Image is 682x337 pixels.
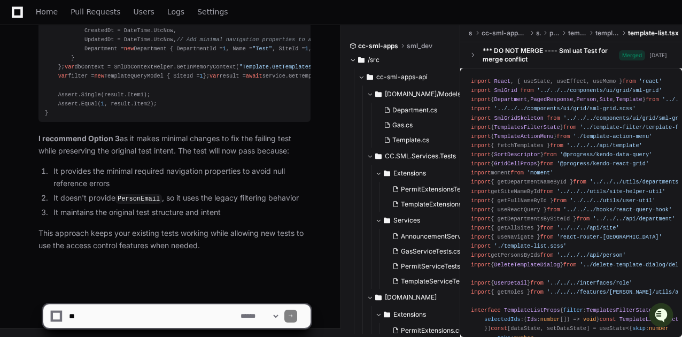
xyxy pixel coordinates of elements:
[550,142,563,149] span: from
[521,87,534,94] span: from
[536,29,540,37] span: src
[65,64,74,70] span: var
[547,279,632,286] span: '../../../interfaces/role'
[557,225,619,231] span: '../../../api/site'
[560,151,653,158] span: '@progress/kendo-data-query'
[573,133,652,139] span: './template-action-menu'
[494,133,553,139] span: TemplateActionMenu
[471,78,491,85] span: import
[593,216,675,222] span: '../../../api/department'
[483,47,619,64] div: *** DO NOT MERGE ---- Sml uat Test for merge conflict
[101,101,104,107] span: 1
[540,188,554,194] span: from
[305,45,308,52] span: 1
[350,51,452,68] button: /src
[358,42,398,50] span: cc-sml-apps
[547,114,560,121] span: from
[239,64,423,70] span: "Template.GetTemplatesAsync_Returns_Templates_And_Count"
[252,45,272,52] span: "Test"
[134,9,154,15] span: Users
[563,124,577,130] span: from
[471,114,491,121] span: import
[600,96,613,103] span: Site
[494,105,635,112] span: '../../../components/ui/grid/sml-grid.scss'
[124,45,134,52] span: new
[388,244,480,259] button: GasServiceTests.cs
[358,68,461,86] button: cc-sml-apps-api
[38,134,120,143] strong: I recommend Option 3
[540,160,554,167] span: from
[540,234,554,240] span: from
[210,73,219,79] span: var
[384,214,390,227] svg: Directory
[379,103,463,118] button: Department.cs
[388,229,480,244] button: AnnouncementServiceTests.cs
[385,90,461,98] span: [DOMAIN_NAME]/Models
[639,78,662,85] span: 'react'
[471,279,491,286] span: import
[392,121,413,129] span: Gas.cs
[471,261,491,267] span: import
[595,29,619,37] span: template-list
[540,225,554,231] span: from
[471,179,491,185] span: import
[623,78,636,85] span: from
[71,9,120,15] span: Pull Requests
[401,262,469,271] span: PermitServiceTests.cs
[115,194,162,204] code: PersonEmail
[471,225,491,231] span: import
[197,9,228,15] span: Settings
[358,53,365,66] svg: Directory
[557,252,626,258] span: '../../../api/person'
[471,197,491,203] span: import
[549,29,560,37] span: pages
[494,160,537,167] span: GridCellProps
[50,165,311,190] li: It provides the minimal required navigation properties to avoid null reference errors
[384,167,390,180] svg: Directory
[576,216,590,222] span: from
[392,106,437,114] span: Department.cs
[36,9,58,15] span: Home
[401,185,478,194] span: PermitExtensionsTests.cs
[563,261,577,267] span: from
[471,133,491,139] span: import
[407,42,432,50] span: sml_dev
[376,73,428,81] span: cc-sml-apps-api
[648,302,677,331] iframe: Open customer support
[379,118,463,133] button: Gas.cs
[494,96,527,103] span: Department
[182,83,195,96] button: Start new chat
[50,206,311,219] li: It maintains the original test structure and intent
[75,112,129,120] a: Powered byPylon
[36,80,175,90] div: Start new chat
[367,86,469,103] button: [DOMAIN_NAME]/Models
[375,212,478,229] button: Services
[616,96,642,103] span: Template
[471,124,491,130] span: import
[557,133,570,139] span: from
[494,114,543,121] span: SmlGridSkeleton
[11,80,30,99] img: 1756235613930-3d25f9e4-fa56-45dd-b3ad-e072dfbd1548
[200,73,203,79] span: 1
[494,279,527,286] span: UserDetail
[176,36,397,43] span: // Add minimal navigation properties to avoid null reference issues
[573,179,586,185] span: from
[471,105,491,112] span: import
[106,112,129,120] span: Pylon
[393,169,426,178] span: Extensions
[471,188,491,194] span: import
[494,151,540,158] span: SortDescriptor
[388,182,480,197] button: PermitExtensionsTests.cs
[375,165,478,182] button: Extensions
[577,96,596,103] span: Person
[401,247,460,256] span: GasServiceTests.cs
[246,73,262,79] span: await
[401,200,486,209] span: TemplateExtensionsTests.cs
[568,29,586,37] span: templates
[469,29,473,37] span: src
[471,142,491,149] span: import
[646,96,659,103] span: from
[50,192,311,205] li: It doesn't provide , so it uses the legacy filtering behavior
[393,216,420,225] span: Services
[619,50,645,60] span: Merged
